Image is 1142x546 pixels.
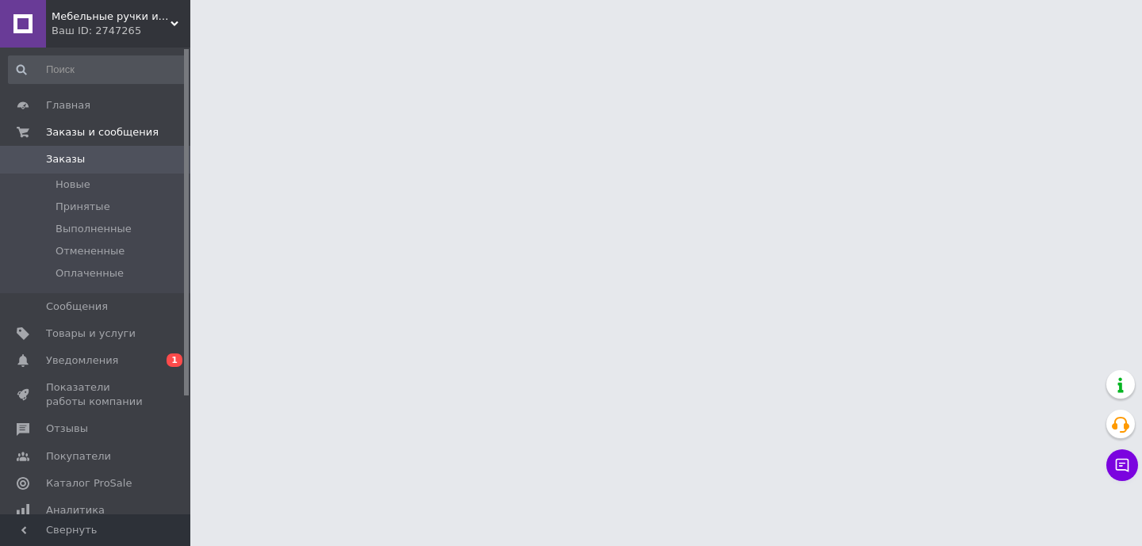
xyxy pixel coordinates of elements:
span: Товары и услуги [46,326,136,341]
span: Мебельные ручки и фурнитура [52,10,171,24]
span: Отзывы [46,422,88,436]
button: Чат с покупателем [1106,449,1138,481]
span: Отмененные [56,244,125,258]
span: Оплаченные [56,266,124,281]
input: Поиск [8,55,187,84]
span: Аналитика [46,503,105,517]
span: Новые [56,178,90,192]
span: Принятые [56,200,110,214]
span: Покупатели [46,449,111,464]
span: Каталог ProSale [46,476,132,491]
span: Выполненные [56,222,132,236]
span: Уведомления [46,353,118,368]
span: Показатели работы компании [46,380,147,409]
div: Ваш ID: 2747265 [52,24,190,38]
span: Заказы и сообщения [46,125,159,139]
span: 1 [167,353,182,367]
span: Сообщения [46,300,108,314]
span: Заказы [46,152,85,166]
span: Главная [46,98,90,113]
